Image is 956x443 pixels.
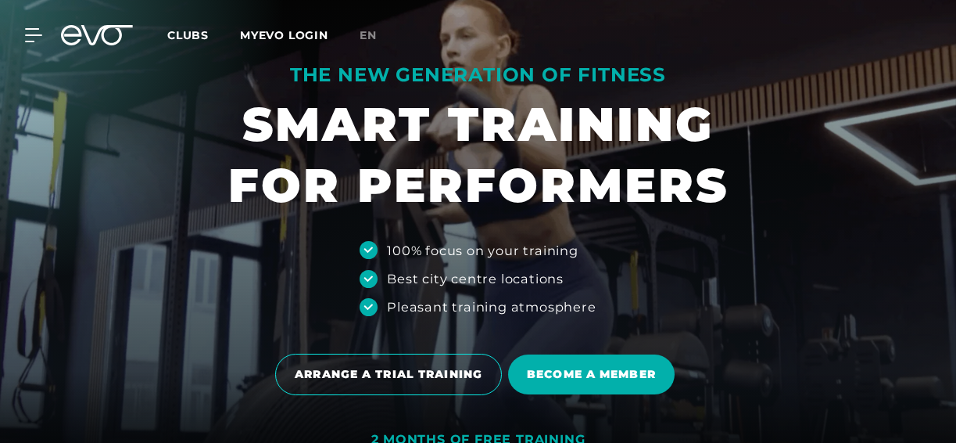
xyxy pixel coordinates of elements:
[295,366,482,383] span: ARRANGE A TRIAL TRAINING
[360,28,377,42] span: En
[387,269,564,288] div: Best city centre locations
[508,343,681,406] a: BECOME A MEMBER
[167,27,240,42] a: Clubs
[275,342,508,407] a: ARRANGE A TRIAL TRAINING
[387,241,578,260] div: 100% focus on your training
[387,297,596,316] div: Pleasant training atmosphere
[527,366,656,383] span: BECOME A MEMBER
[240,28,328,42] a: MYEVO LOGIN
[360,27,396,45] a: En
[228,63,729,88] div: THE NEW GENERATION OF FITNESS
[167,28,209,42] span: Clubs
[228,94,729,216] h1: SMART TRAINING FOR PERFORMERS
